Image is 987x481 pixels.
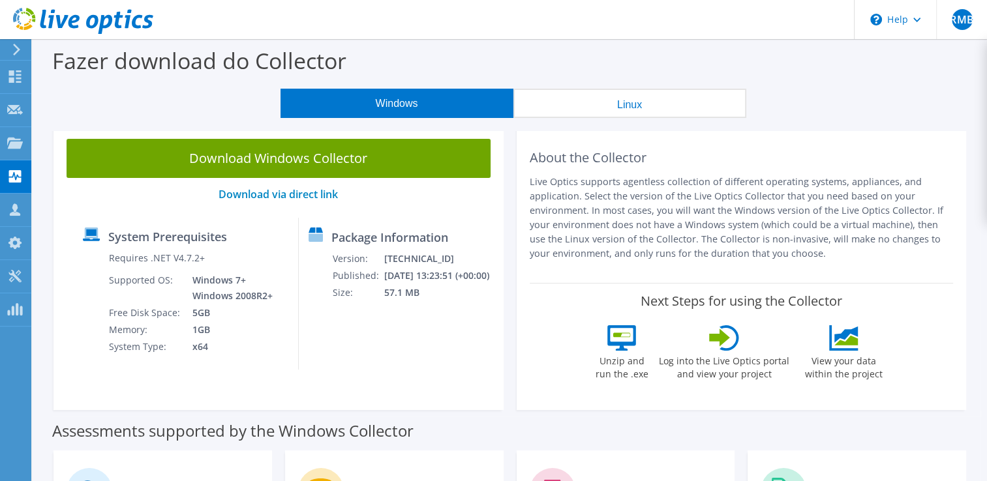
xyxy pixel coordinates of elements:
label: Package Information [331,231,448,244]
a: Download Windows Collector [67,139,491,178]
td: x64 [183,338,275,355]
td: [DATE] 13:23:51 (+00:00) [384,267,498,284]
label: Requires .NET V4.7.2+ [109,252,205,265]
button: Linux [513,89,746,118]
p: Live Optics supports agentless collection of different operating systems, appliances, and applica... [530,175,954,261]
label: Fazer download do Collector [52,46,346,76]
a: Download via direct link [219,187,338,201]
td: Size: [332,284,383,301]
button: Windows [281,89,513,118]
td: Free Disk Space: [108,304,183,321]
label: Next Steps for using the Collector [641,293,842,309]
td: System Type: [108,338,183,355]
td: Supported OS: [108,272,183,304]
label: Assessments supported by the Windows Collector [52,424,414,437]
h2: About the Collector [530,150,954,166]
span: RMB [952,9,973,30]
svg: \n [870,14,882,25]
td: Windows 7+ Windows 2008R2+ [183,272,275,304]
td: 5GB [183,304,275,321]
label: System Prerequisites [108,230,227,243]
td: Published: [332,267,383,284]
label: Log into the Live Optics portal and view your project [658,351,790,381]
td: [TECHNICAL_ID] [384,250,498,267]
td: 57.1 MB [384,284,498,301]
td: Memory: [108,321,183,338]
label: Unzip and run the .exe [592,351,652,381]
td: Version: [332,250,383,267]
label: View your data within the project [797,351,890,381]
td: 1GB [183,321,275,338]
